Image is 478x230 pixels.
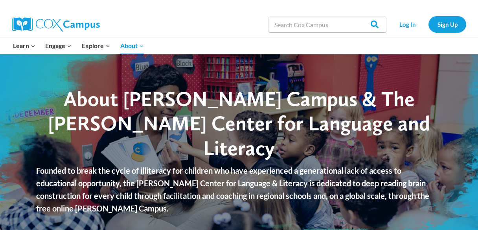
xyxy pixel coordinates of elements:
[36,164,441,215] p: Founded to break the cycle of illiteracy for children who have experienced a generational lack of...
[390,16,425,32] a: Log In
[428,16,466,32] a: Sign Up
[45,41,72,51] span: Engage
[8,37,149,54] nav: Primary Navigation
[82,41,110,51] span: Explore
[48,86,430,160] span: About [PERSON_NAME] Campus & The [PERSON_NAME] Center for Language and Literacy
[12,17,100,32] img: Cox Campus
[13,41,35,51] span: Learn
[120,41,144,51] span: About
[390,16,466,32] nav: Secondary Navigation
[268,17,386,32] input: Search Cox Campus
